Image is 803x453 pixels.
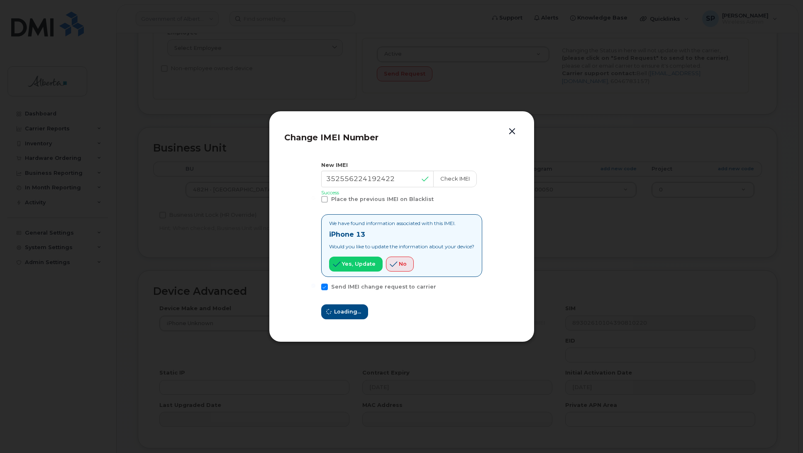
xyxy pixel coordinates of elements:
[311,284,315,288] input: Send IMEI change request to carrier
[329,220,474,227] p: We have found information associated with this IMEI.
[329,230,365,238] strong: iPhone 13
[342,260,376,268] span: Yes, update
[329,257,383,272] button: Yes, update
[433,171,477,187] button: Check IMEI
[386,257,414,272] button: No
[329,243,474,250] p: Would you like to update the information about your device?
[311,196,315,200] input: Place the previous IMEI on Blacklist
[321,161,482,169] div: New IMEI
[399,260,407,268] span: No
[331,196,434,202] span: Place the previous IMEI on Blacklist
[331,284,436,290] span: Send IMEI change request to carrier
[284,132,378,142] span: Change IMEI Number
[321,189,482,196] p: Success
